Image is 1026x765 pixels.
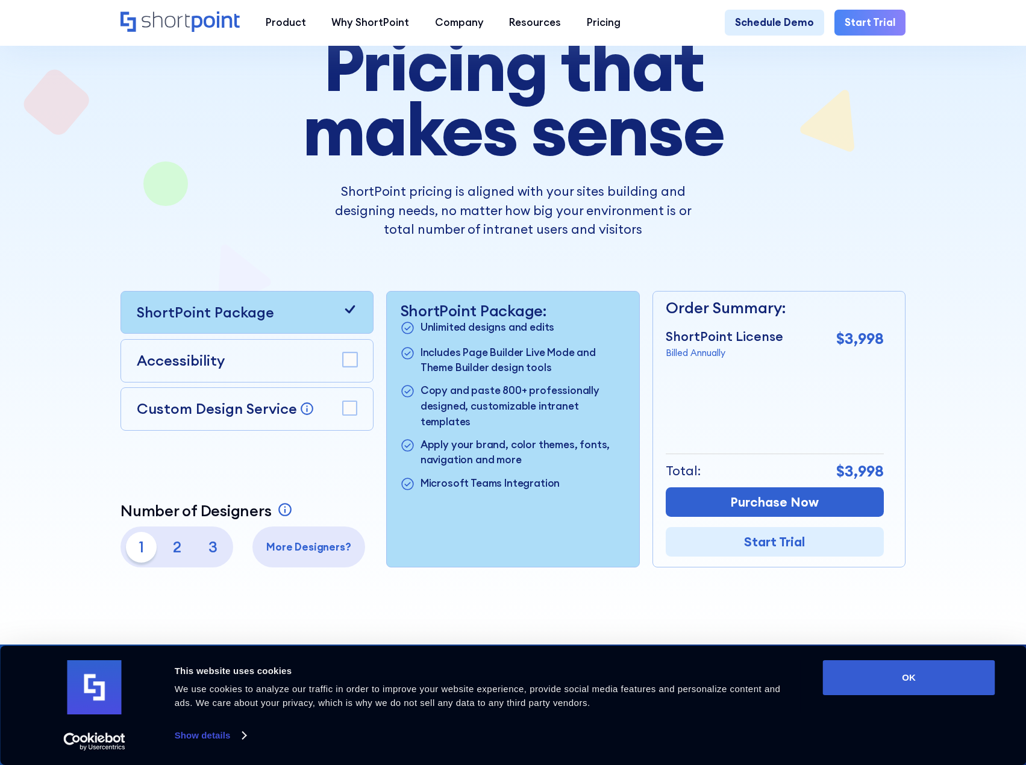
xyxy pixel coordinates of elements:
p: ShortPoint Package [137,302,274,323]
a: Purchase Now [666,487,884,517]
a: Schedule Demo [725,10,824,36]
a: Show details [175,726,246,745]
a: Company [422,10,496,36]
a: Product [252,10,319,36]
button: OK [823,660,995,695]
a: Home [120,11,240,34]
p: 1 [126,532,157,563]
p: Custom Design Service [137,399,297,417]
p: Billed Annually [666,346,783,360]
p: ShortPoint pricing is aligned with your sites building and designing needs, no matter how big you... [321,182,705,240]
img: logo [67,660,122,714]
a: Start Trial [834,10,906,36]
p: ShortPoint License [666,327,783,346]
a: Usercentrics Cookiebot - opens in a new window [42,732,147,751]
div: Product [266,15,306,31]
p: Apply your brand, color themes, fonts, navigation and more [421,437,626,468]
p: Accessibility [137,350,225,372]
p: Microsoft Teams Integration [421,476,560,493]
p: 2 [161,532,192,563]
p: 3 [198,532,228,563]
p: Includes Page Builder Live Mode and Theme Builder design tools [421,345,626,376]
span: We use cookies to analyze our traffic in order to improve your website experience, provide social... [175,684,781,708]
a: Start Trial [666,527,884,557]
div: Pricing [587,15,621,31]
p: $3,998 [836,327,884,350]
h1: Pricing that makes sense [225,33,802,161]
p: Copy and paste 800+ professionally designed, customizable intranet templates [421,383,626,429]
a: Resources [496,10,574,36]
div: Resources [509,15,561,31]
p: Unlimited designs and edits [421,320,554,337]
p: More Designers? [257,540,360,555]
div: Company [435,15,484,31]
a: Why ShortPoint [319,10,422,36]
p: $3,998 [836,460,884,482]
div: This website uses cookies [175,664,796,678]
p: Number of Designers [120,502,271,520]
p: Total: [666,461,701,481]
p: ShortPoint Package: [400,302,627,320]
a: Number of Designers [120,502,295,520]
p: Order Summary: [666,296,884,319]
div: Why ShortPoint [331,15,409,31]
a: Pricing [574,10,634,36]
